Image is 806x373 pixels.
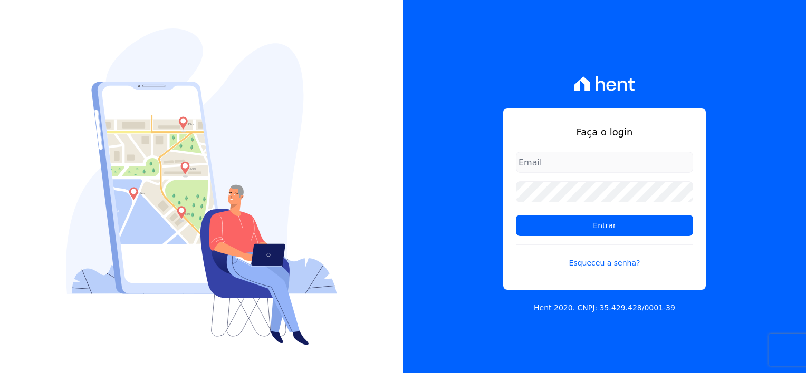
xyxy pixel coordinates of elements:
[516,244,693,269] a: Esqueceu a senha?
[516,215,693,236] input: Entrar
[66,28,337,345] img: Login
[534,302,675,313] p: Hent 2020. CNPJ: 35.429.428/0001-39
[516,152,693,173] input: Email
[516,125,693,139] h1: Faça o login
